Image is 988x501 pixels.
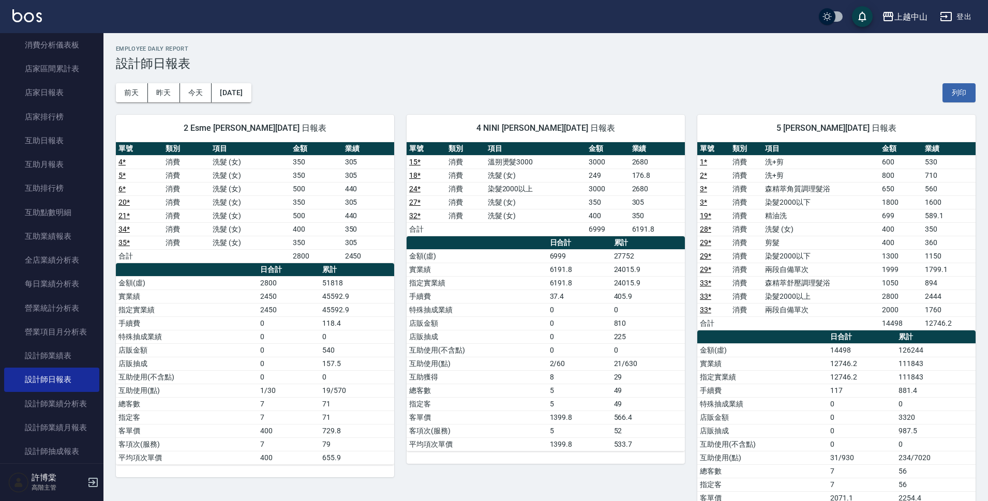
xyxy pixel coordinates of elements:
td: 29 [611,370,685,384]
a: 互助點數明細 [4,201,99,224]
td: 5 [547,397,611,411]
td: 0 [320,370,394,384]
td: 5 [547,424,611,437]
a: 全店業績分析表 [4,248,99,272]
td: 987.5 [896,424,976,437]
td: 溫朔燙髮3000 [485,155,586,169]
td: 533.7 [611,437,685,451]
img: Person [8,472,29,493]
td: 0 [258,330,320,343]
td: 12746.2 [828,357,896,370]
td: 540 [320,343,394,357]
td: 互助獲得 [407,370,547,384]
td: 566.4 [611,411,685,424]
td: 7 [258,411,320,424]
td: 1/30 [258,384,320,397]
td: 洗髮 (女) [210,195,290,209]
td: 14498 [828,343,896,357]
td: 實業績 [116,290,258,303]
td: 特殊抽成業績 [116,330,258,343]
td: 56 [896,464,976,478]
td: 31/930 [828,451,896,464]
td: 0 [258,343,320,357]
td: 894 [922,276,976,290]
td: 79 [320,437,394,451]
td: 指定客 [407,397,547,411]
td: 71 [320,411,394,424]
td: 350 [290,155,342,169]
td: 305 [342,155,394,169]
td: 總客數 [407,384,547,397]
td: 指定實業績 [697,370,828,384]
a: 店家區間累計表 [4,57,99,81]
td: 森精萃角質調理髮浴 [762,182,879,195]
a: 營業項目月分析表 [4,320,99,344]
td: 589.1 [922,209,976,222]
td: 6191.8 [547,276,611,290]
button: 登出 [936,7,976,26]
table: a dense table [407,236,685,451]
td: 729.8 [320,424,394,437]
td: 600 [879,155,922,169]
td: 400 [258,424,320,437]
td: 3320 [896,411,976,424]
th: 累計 [611,236,685,250]
td: 49 [611,397,685,411]
table: a dense table [407,142,685,236]
td: 店販抽成 [116,357,258,370]
td: 染髮2000以上 [485,182,586,195]
td: 800 [879,169,922,182]
td: 350 [290,169,342,182]
a: 設計師日報表 [4,368,99,391]
td: 2000 [879,303,922,316]
td: 0 [547,343,611,357]
td: 消費 [730,276,762,290]
td: 1999 [879,263,922,276]
td: 洗髮 (女) [485,195,586,209]
td: 洗髮 (女) [762,222,879,236]
td: 400 [879,222,922,236]
td: 37.4 [547,290,611,303]
h5: 許博棠 [32,473,84,483]
td: 0 [258,370,320,384]
td: 兩段自備單次 [762,263,879,276]
td: 消費 [163,209,210,222]
td: 8 [547,370,611,384]
td: 染髮2000以下 [762,249,879,263]
span: 4 NINI [PERSON_NAME][DATE] 日報表 [419,123,672,133]
td: 手續費 [697,384,828,397]
td: 699 [879,209,922,222]
td: 消費 [730,249,762,263]
td: 互助使用(不含點) [407,343,547,357]
td: 881.4 [896,384,976,397]
td: 0 [611,303,685,316]
td: 2444 [922,290,976,303]
td: 157.5 [320,357,394,370]
a: 互助排行榜 [4,176,99,200]
td: 消費 [163,236,210,249]
td: 互助使用(點) [116,384,258,397]
td: 350 [630,209,685,222]
td: 互助使用(點) [407,357,547,370]
a: 設計師業績表 [4,344,99,368]
td: 3000 [586,182,630,195]
td: 111843 [896,370,976,384]
td: 消費 [730,303,762,316]
td: 350 [290,236,342,249]
th: 項目 [210,142,290,156]
td: 平均項次單價 [116,451,258,464]
td: 2800 [290,249,342,263]
td: 2680 [630,182,685,195]
td: 440 [342,209,394,222]
td: 實業績 [697,357,828,370]
td: 0 [547,316,611,330]
table: a dense table [116,142,394,263]
span: 2 Esme [PERSON_NAME][DATE] 日報表 [128,123,382,133]
td: 合計 [697,316,730,330]
td: 0 [258,357,320,370]
td: 500 [290,182,342,195]
th: 金額 [290,142,342,156]
td: 消費 [730,182,762,195]
td: 0 [828,397,896,411]
td: 1399.8 [547,437,611,451]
